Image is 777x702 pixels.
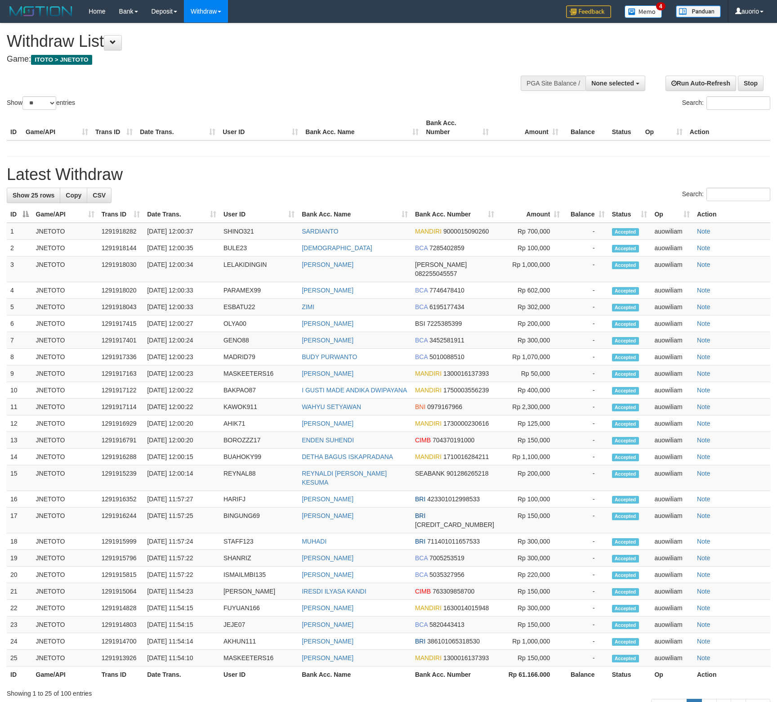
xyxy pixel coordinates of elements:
[220,240,298,256] td: BULE23
[612,228,639,236] span: Accepted
[563,465,608,491] td: -
[563,206,608,223] th: Balance: activate to sort column ascending
[7,449,32,465] td: 14
[651,240,693,256] td: auowiliam
[415,228,442,235] span: MANDIRI
[498,399,564,415] td: Rp 2,300,000
[612,496,639,504] span: Accepted
[98,399,143,415] td: 1291917114
[143,282,220,299] td: [DATE] 12:00:33
[32,449,98,465] td: JNETOTO
[143,533,220,550] td: [DATE] 11:57:24
[697,453,710,460] a: Note
[498,206,564,223] th: Amount: activate to sort column ascending
[7,382,32,399] td: 10
[98,415,143,432] td: 1291916929
[651,432,693,449] td: auowiliam
[7,188,60,203] a: Show 25 rows
[220,223,298,240] td: SHINO321
[22,96,56,110] select: Showentries
[7,96,75,110] label: Show entries
[427,320,462,327] span: Copy 7225385399 to clipboard
[98,315,143,332] td: 1291917415
[302,387,407,394] a: I GUSTI MADE ANDIKA DWIPAYANA
[415,495,425,503] span: BRI
[302,337,353,344] a: [PERSON_NAME]
[608,115,642,140] th: Status
[697,320,710,327] a: Note
[302,403,361,410] a: WAHYU SETYAWAN
[563,256,608,282] td: -
[98,206,143,223] th: Trans ID: activate to sort column ascending
[32,533,98,550] td: JNETOTO
[415,403,425,410] span: BNI
[302,453,393,460] a: DETHA BAGUS ISKAPRADANA
[415,353,428,360] span: BCA
[697,571,710,578] a: Note
[7,166,770,184] h1: Latest Withdraw
[302,604,353,612] a: [PERSON_NAME]
[651,415,693,432] td: auowiliam
[563,491,608,508] td: -
[7,282,32,299] td: 4
[7,332,32,349] td: 7
[302,370,353,377] a: [PERSON_NAME]
[220,399,298,415] td: KAWOK911
[136,115,219,140] th: Date Trans.
[498,449,564,465] td: Rp 1,100,000
[651,332,693,349] td: auowiliam
[220,315,298,332] td: OLYA00
[429,287,464,294] span: Copy 7746478410 to clipboard
[143,491,220,508] td: [DATE] 11:57:27
[220,349,298,365] td: MADRID79
[443,228,489,235] span: Copy 9000015090260 to clipboard
[651,449,693,465] td: auowiliam
[697,588,710,595] a: Note
[143,299,220,315] td: [DATE] 12:00:33
[98,533,143,550] td: 1291915999
[521,76,585,91] div: PGA Site Balance /
[415,244,428,252] span: BCA
[143,415,220,432] td: [DATE] 12:00:20
[429,303,464,310] span: Copy 6195177434 to clipboard
[651,365,693,382] td: auowiliam
[32,315,98,332] td: JNETOTO
[498,365,564,382] td: Rp 50,000
[143,508,220,533] td: [DATE] 11:57:25
[706,96,770,110] input: Search:
[143,365,220,382] td: [DATE] 12:00:23
[427,495,480,503] span: Copy 423301012998533 to clipboard
[415,287,428,294] span: BCA
[22,115,92,140] th: Game/API
[706,188,770,201] input: Search:
[143,399,220,415] td: [DATE] 12:00:22
[302,588,366,595] a: IRESDI ILYASA KANDI
[563,533,608,550] td: -
[563,332,608,349] td: -
[651,349,693,365] td: auowiliam
[612,261,639,269] span: Accepted
[98,299,143,315] td: 1291918043
[7,399,32,415] td: 11
[498,491,564,508] td: Rp 100,000
[415,270,457,277] span: Copy 082255045557 to clipboard
[7,508,32,533] td: 17
[415,538,425,545] span: BRI
[98,432,143,449] td: 1291916791
[220,415,298,432] td: AHIK71
[143,206,220,223] th: Date Trans.: activate to sort column ascending
[143,449,220,465] td: [DATE] 12:00:15
[7,206,32,223] th: ID: activate to sort column descending
[302,320,353,327] a: [PERSON_NAME]
[220,533,298,550] td: STAFF123
[697,403,710,410] a: Note
[143,465,220,491] td: [DATE] 12:00:14
[98,508,143,533] td: 1291916244
[415,420,442,427] span: MANDIRI
[32,432,98,449] td: JNETOTO
[32,382,98,399] td: JNETOTO
[612,287,639,295] span: Accepted
[651,315,693,332] td: auowiliam
[32,349,98,365] td: JNETOTO
[443,420,489,427] span: Copy 1730000230616 to clipboard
